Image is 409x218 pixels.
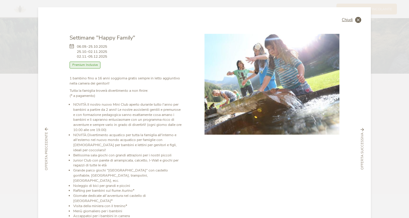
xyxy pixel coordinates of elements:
b: NOVITÀ: [73,102,87,107]
li: Bellissima sala giochi con grandi attrazioni per i nostri piccoli [73,153,183,158]
li: Grande parco giochi "[GEOGRAPHIC_DATA]" con castello gonfiabile, [GEOGRAPHIC_DATA], trampolini, [... [73,168,183,183]
li: Giornate dedicate all’avventura nel castello di [GEOGRAPHIC_DATA]* [73,193,183,204]
li: Noleggio di bici per grandi e piccini [73,183,183,188]
b: NOVITÀ: [73,133,87,137]
span: Offerta precedente [44,132,49,170]
span: Chiudi [342,18,353,22]
span: Offerta successiva [360,133,365,170]
p: 1 bambino fino a 16 anni soggiorna gratis sempre in letto aggiuntivo nella camera dei genitori! [70,76,183,86]
span: Settimane "Happy Family" [70,34,135,41]
li: Junior Club con parete di arrampicata, calcetto, I-Wall e giochi per ragazzi di tutte le età [73,158,183,168]
li: Il nostro nuovo Mini Club aperto durante tutto l'anno per bambini a partire da 2 anni! Le nostre ... [73,102,183,133]
p: (* a pagamento) [70,88,183,98]
span: 06.09.-25.10.2025 25.10.-02.11.2025 02.11.-05.12.2025 [77,44,107,59]
img: Settimane "Happy Family" [204,34,339,135]
b: Tutta la famiglia troverà divertimento a non finire: [70,88,148,93]
li: Divertimento acquatico per tutta la famiglia all'interno e all'esterno nel nuovo mondo acquatico ... [73,133,183,153]
span: Premium Inclusive [70,62,100,69]
li: Rafting per bambini sul fiume Aurino* [73,188,183,193]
